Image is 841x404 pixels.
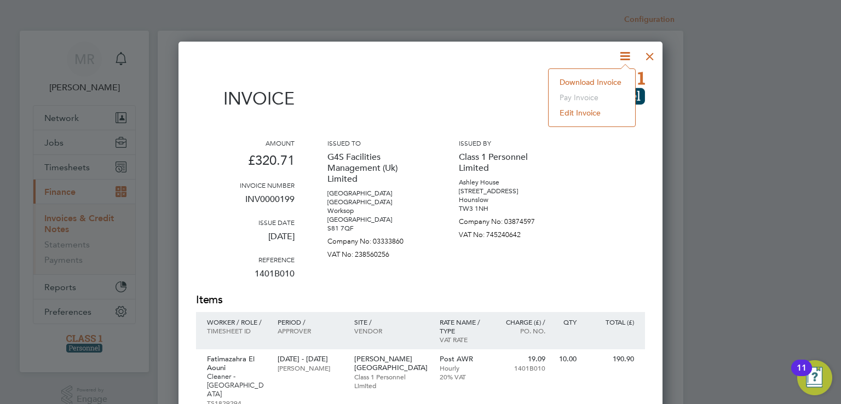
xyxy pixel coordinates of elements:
[207,372,267,399] p: Cleaner - [GEOGRAPHIC_DATA]
[354,372,429,390] p: Class 1 Personnel Limited
[554,105,630,120] li: Edit invoice
[196,189,295,218] p: INV0000199
[459,138,557,147] h3: Issued by
[196,218,295,227] h3: Issue date
[459,147,557,178] p: Class 1 Personnel Limited
[354,318,429,326] p: Site /
[459,204,557,213] p: TW3 1NH
[327,246,426,259] p: VAT No: 238560256
[498,355,545,363] p: 19.09
[196,264,295,292] p: 1401B010
[327,189,426,198] p: [GEOGRAPHIC_DATA]
[327,233,426,246] p: Company No: 03333860
[354,326,429,335] p: Vendor
[207,355,267,372] p: Fatimazahra El Aouni
[327,215,426,224] p: [GEOGRAPHIC_DATA]
[278,355,343,363] p: [DATE] - [DATE]
[797,360,832,395] button: Open Resource Center, 11 new notifications
[327,198,426,206] p: [GEOGRAPHIC_DATA]
[440,355,487,363] p: Post AWR
[498,363,545,372] p: 1401B010
[459,213,557,226] p: Company No: 03874597
[196,255,295,264] h3: Reference
[459,226,557,239] p: VAT No: 745240642
[207,318,267,326] p: Worker / Role /
[327,224,426,233] p: S81 7QF
[278,326,343,335] p: Approver
[278,318,343,326] p: Period /
[498,326,545,335] p: Po. No.
[498,318,545,326] p: Charge (£) /
[354,355,429,372] p: [PERSON_NAME][GEOGRAPHIC_DATA]
[327,206,426,215] p: Worksop
[440,372,487,381] p: 20% VAT
[556,355,577,363] p: 10.00
[587,355,634,363] p: 190.90
[459,187,557,195] p: [STREET_ADDRESS]
[554,90,630,105] li: Pay invoice
[207,326,267,335] p: Timesheet ID
[278,363,343,372] p: [PERSON_NAME]
[459,178,557,187] p: Ashley House
[327,147,426,189] p: G4S Facilities Management (Uk) Limited
[440,335,487,344] p: VAT rate
[196,88,295,109] h1: Invoice
[556,318,577,326] p: QTY
[587,318,634,326] p: Total (£)
[440,363,487,372] p: Hourly
[196,227,295,255] p: [DATE]
[459,195,557,204] p: Hounslow
[196,138,295,147] h3: Amount
[797,368,807,382] div: 11
[196,147,295,181] p: £320.71
[327,138,426,147] h3: Issued to
[554,74,630,90] li: Download Invoice
[196,292,645,308] h2: Items
[440,318,487,335] p: Rate name / type
[196,181,295,189] h3: Invoice number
